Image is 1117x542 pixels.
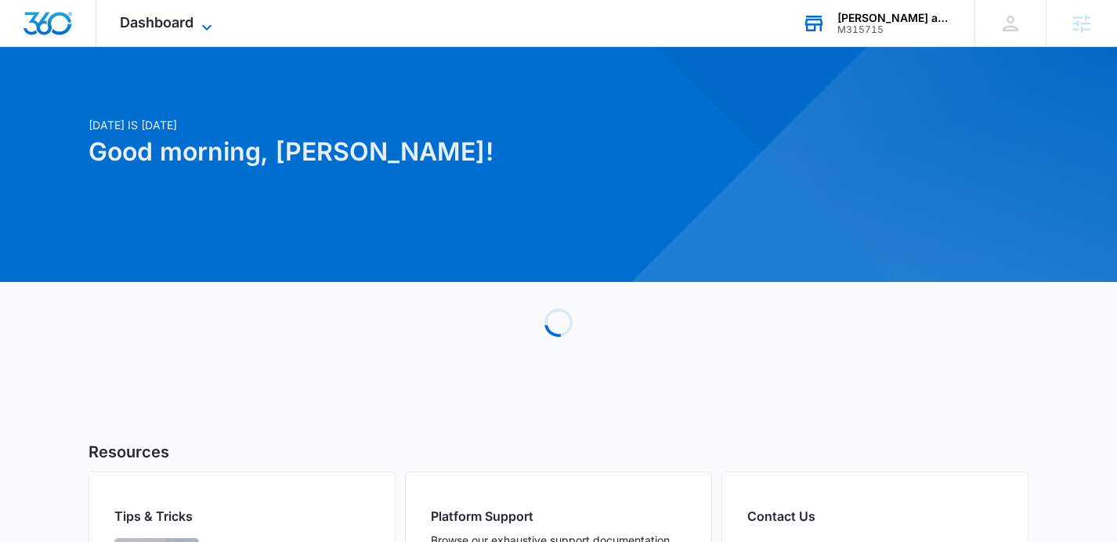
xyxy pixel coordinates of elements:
h2: Platform Support [431,507,686,526]
h2: Tips & Tricks [114,507,370,526]
h2: Contact Us [747,507,1003,526]
p: [DATE] is [DATE] [89,117,709,133]
h5: Resources [89,440,1028,464]
h1: Good morning, [PERSON_NAME]! [89,133,709,171]
span: Dashboard [120,14,193,31]
div: account id [837,24,952,35]
div: account name [837,12,952,24]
